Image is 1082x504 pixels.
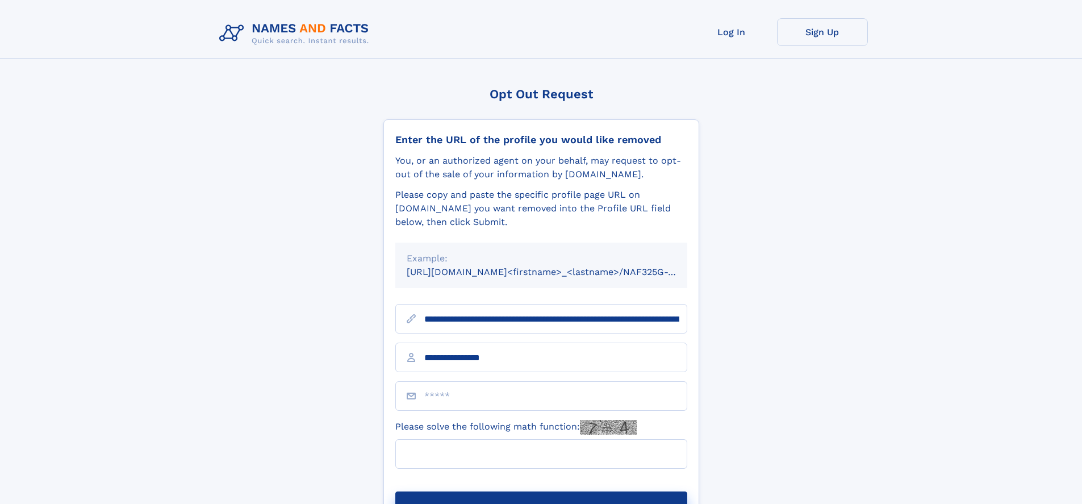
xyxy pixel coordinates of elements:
a: Log In [686,18,777,46]
div: Opt Out Request [383,87,699,101]
label: Please solve the following math function: [395,420,637,435]
div: Please copy and paste the specific profile page URL on [DOMAIN_NAME] you want removed into the Pr... [395,188,687,229]
img: Logo Names and Facts [215,18,378,49]
small: [URL][DOMAIN_NAME]<firstname>_<lastname>/NAF325G-xxxxxxxx [407,266,709,277]
div: Enter the URL of the profile you would like removed [395,134,687,146]
a: Sign Up [777,18,868,46]
div: Example: [407,252,676,265]
div: You, or an authorized agent on your behalf, may request to opt-out of the sale of your informatio... [395,154,687,181]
